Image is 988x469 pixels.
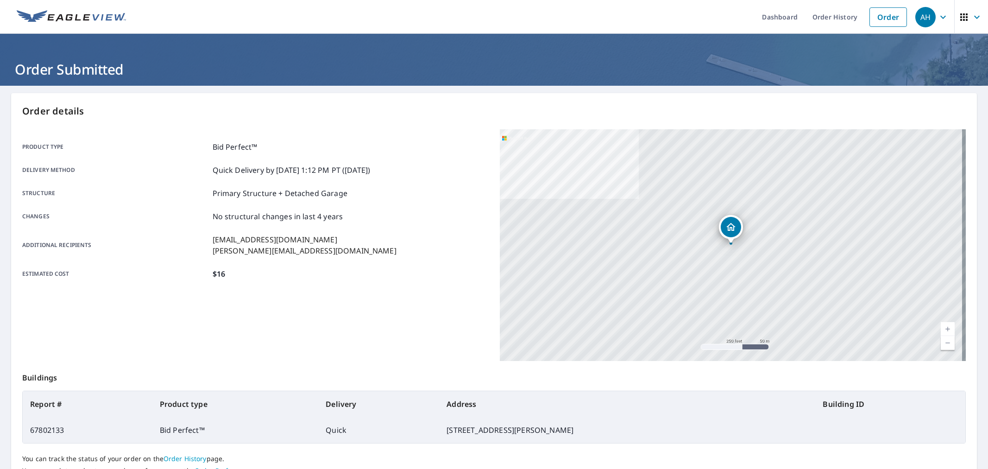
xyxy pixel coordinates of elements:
p: [EMAIL_ADDRESS][DOMAIN_NAME] [213,234,396,245]
th: Delivery [318,391,439,417]
p: Additional recipients [22,234,209,256]
p: Product type [22,141,209,152]
a: Current Level 17, Zoom In [941,322,955,336]
p: Bid Perfect™ [213,141,258,152]
p: Quick Delivery by [DATE] 1:12 PM PT ([DATE]) [213,165,371,176]
p: [PERSON_NAME][EMAIL_ADDRESS][DOMAIN_NAME] [213,245,396,256]
p: Structure [22,188,209,199]
a: Order [869,7,907,27]
div: AH [915,7,936,27]
p: Estimated cost [22,268,209,279]
p: Order details [22,104,966,118]
p: Buildings [22,361,966,391]
th: Product type [152,391,318,417]
th: Building ID [815,391,965,417]
h1: Order Submitted [11,60,977,79]
a: Current Level 17, Zoom Out [941,336,955,350]
td: Bid Perfect™ [152,417,318,443]
div: Dropped pin, building 1, Residential property, 1710 Hayes St North Bend, OR 97459 [719,215,743,244]
img: EV Logo [17,10,126,24]
p: Delivery method [22,165,209,176]
a: Order History [164,454,207,463]
p: No structural changes in last 4 years [213,211,343,222]
td: 67802133 [23,417,152,443]
th: Address [439,391,815,417]
th: Report # [23,391,152,417]
td: Quick [318,417,439,443]
p: Changes [22,211,209,222]
td: [STREET_ADDRESS][PERSON_NAME] [439,417,815,443]
p: $16 [213,268,225,279]
p: You can track the status of your order on the page. [22,455,966,463]
p: Primary Structure + Detached Garage [213,188,347,199]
